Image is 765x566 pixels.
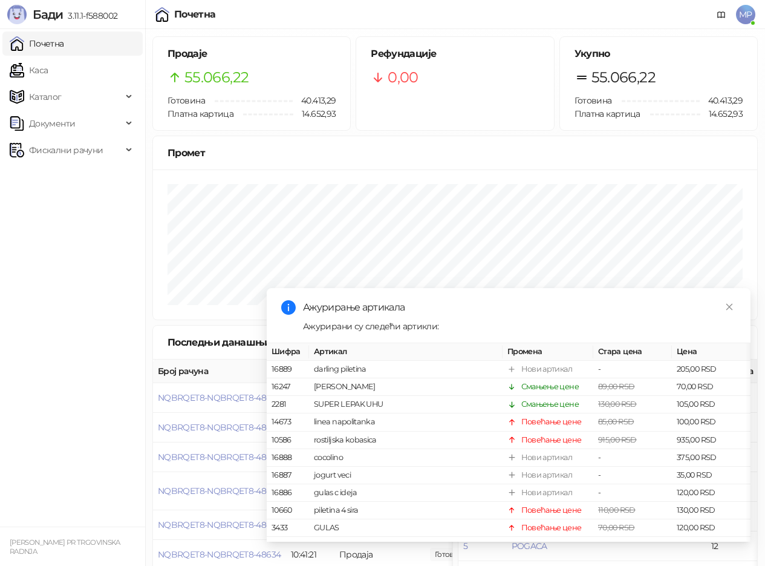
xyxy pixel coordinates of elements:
[303,300,736,315] div: Ажурирање артикала
[672,378,750,396] td: 70,00 RSD
[593,343,672,361] th: Стара цена
[725,303,734,311] span: close
[184,66,249,89] span: 55.066,22
[593,467,672,484] td: -
[309,413,503,431] td: linea napolitanka
[521,504,582,516] div: Повећање цене
[29,138,103,162] span: Фискални рачуни
[521,522,582,534] div: Повећање цене
[371,47,539,61] h5: Рефундације
[700,94,743,107] span: 40.413,29
[521,452,572,464] div: Нови артикал
[700,107,743,120] span: 14.652,93
[672,484,750,502] td: 120,00 RSD
[672,467,750,484] td: 35,00 RSD
[672,537,750,554] td: 195,00 RSD
[309,449,503,467] td: cocolino
[309,343,503,361] th: Артикал
[672,502,750,519] td: 130,00 RSD
[63,10,117,21] span: 3.11.1-f588002
[267,537,309,554] td: 16885
[598,417,634,426] span: 85,00 RSD
[33,7,63,22] span: Бади
[521,381,579,393] div: Смањење цене
[309,431,503,449] td: rostiljska kobasica
[672,413,750,431] td: 100,00 RSD
[723,300,736,314] a: Close
[521,539,572,551] div: Нови артикал
[168,108,233,119] span: Платна картица
[29,85,62,109] span: Каталог
[267,519,309,537] td: 3433
[267,378,309,396] td: 16247
[303,320,736,333] div: Ажурирани су следећи артикли:
[593,537,672,554] td: -
[168,335,328,350] div: Последњи данашњи рачуни
[521,363,572,375] div: Нови артикал
[267,343,309,361] th: Шифра
[293,107,336,120] span: 14.652,93
[598,523,634,532] span: 70,00 RSD
[672,431,750,449] td: 935,00 RSD
[598,435,637,444] span: 915,00 RSD
[158,549,281,560] button: NQBRQET8-NQBRQET8-48634
[593,361,672,378] td: -
[267,484,309,502] td: 16886
[736,5,755,24] span: MP
[598,382,634,391] span: 89,00 RSD
[309,396,503,413] td: SUPER LEPAK UHU
[672,343,750,361] th: Цена
[575,108,640,119] span: Платна картица
[521,433,582,446] div: Повећање цене
[158,485,281,496] button: NQBRQET8-NQBRQET8-48636
[309,519,503,537] td: GULAS
[293,94,336,107] span: 40.413,29
[309,467,503,484] td: jogurt veci
[503,343,593,361] th: Промена
[598,400,637,409] span: 130,00 RSD
[712,5,731,24] a: Документација
[267,502,309,519] td: 10660
[593,449,672,467] td: -
[267,396,309,413] td: 2281
[591,66,656,89] span: 55.066,22
[158,392,281,403] button: NQBRQET8-NQBRQET8-48639
[267,467,309,484] td: 16887
[521,416,582,428] div: Повећање цене
[672,361,750,378] td: 205,00 RSD
[593,484,672,502] td: -
[168,95,205,106] span: Готовина
[267,431,309,449] td: 10586
[10,58,48,82] a: Каса
[521,398,579,410] div: Смањење цене
[168,47,336,61] h5: Продаје
[153,360,286,383] th: Број рачуна
[575,47,743,61] h5: Укупно
[174,10,216,19] div: Почетна
[672,519,750,537] td: 120,00 RSD
[309,484,503,502] td: gulas c ideja
[158,422,281,433] button: NQBRQET8-NQBRQET8-48638
[7,5,27,24] img: Logo
[430,548,471,561] span: 124,00
[672,449,750,467] td: 375,00 RSD
[521,469,572,481] div: Нови артикал
[158,519,280,530] button: NQBRQET8-NQBRQET8-48635
[168,145,743,160] div: Промет
[388,66,418,89] span: 0,00
[10,31,64,56] a: Почетна
[267,413,309,431] td: 14673
[309,361,503,378] td: darling piletina
[309,537,503,554] td: cips taziki
[267,449,309,467] td: 16888
[598,505,636,515] span: 110,00 RSD
[672,396,750,413] td: 105,00 RSD
[158,452,280,462] button: NQBRQET8-NQBRQET8-48637
[29,111,75,136] span: Документи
